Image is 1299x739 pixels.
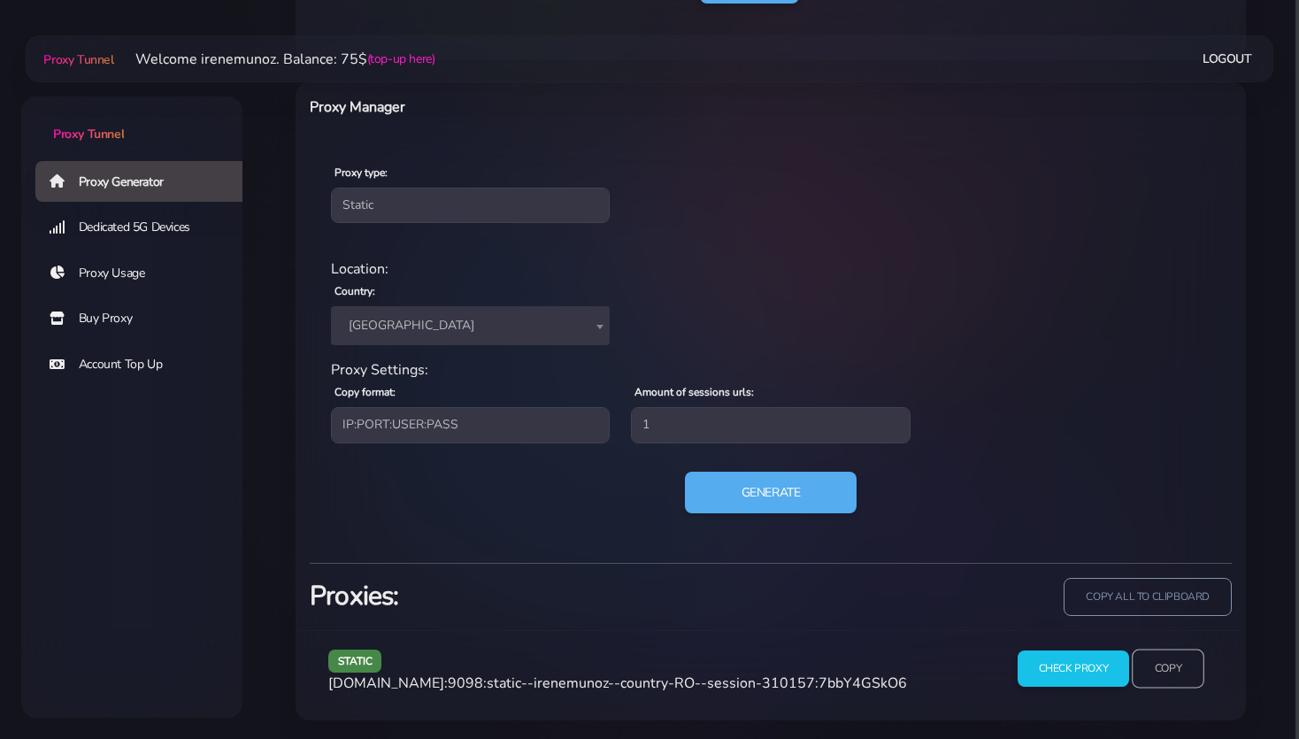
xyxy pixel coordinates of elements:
a: Logout [1203,42,1252,75]
a: Proxy Generator [35,161,257,202]
span: Proxy Tunnel [53,126,124,142]
label: Proxy type: [334,165,388,181]
div: Location: [320,258,1221,280]
li: Welcome irenemunoz. Balance: 75$ [114,49,435,70]
a: Proxy Tunnel [21,96,242,143]
label: Copy format: [334,384,396,400]
span: Romania [331,306,610,345]
div: Proxy Settings: [320,359,1221,381]
label: Country: [334,283,375,299]
a: Dedicated 5G Devices [35,207,257,248]
h6: Proxy Manager [310,96,839,119]
input: copy all to clipboard [1064,578,1232,616]
button: Generate [685,472,857,514]
span: [DOMAIN_NAME]:9098:static--irenemunoz--country-RO--session-310157:7bbY4GSkO6 [328,674,907,693]
a: Account Top Up [35,344,257,385]
span: Romania [342,313,599,338]
a: Buy Proxy [35,298,257,339]
input: Check Proxy [1018,650,1130,687]
input: Copy [1132,650,1204,689]
h3: Proxies: [310,578,760,614]
span: Proxy Tunnel [43,51,113,68]
iframe: Webchat Widget [1213,653,1277,717]
a: Proxy Tunnel [40,45,113,73]
span: static [328,650,382,672]
a: (top-up here) [367,50,435,68]
label: Amount of sessions urls: [634,384,754,400]
a: Proxy Usage [35,253,257,294]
